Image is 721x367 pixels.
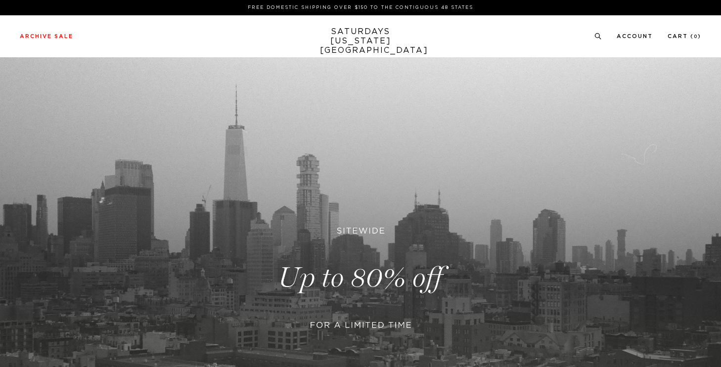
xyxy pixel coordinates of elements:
[668,34,701,39] a: Cart (0)
[24,4,697,11] p: FREE DOMESTIC SHIPPING OVER $150 TO THE CONTIGUOUS 48 STATES
[20,34,73,39] a: Archive Sale
[617,34,653,39] a: Account
[694,35,698,39] small: 0
[320,27,402,55] a: SATURDAYS[US_STATE][GEOGRAPHIC_DATA]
